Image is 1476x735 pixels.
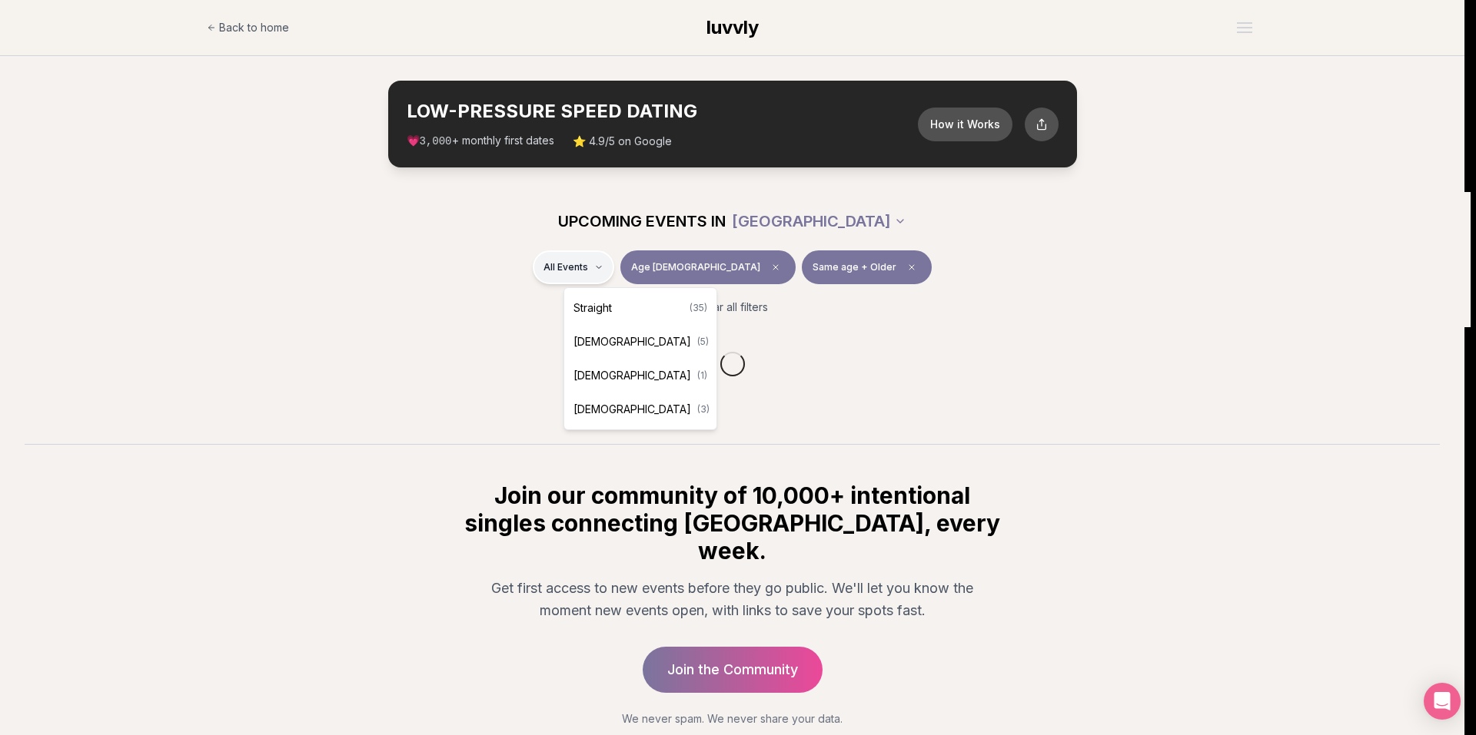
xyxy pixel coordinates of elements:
[697,336,709,348] span: ( 5 )
[573,334,691,349] span: [DEMOGRAPHIC_DATA]
[697,369,707,382] span: ( 1 )
[697,403,710,416] span: ( 3 )
[573,402,691,417] span: [DEMOGRAPHIC_DATA]
[573,300,612,316] span: Straight
[690,302,707,314] span: ( 35 )
[573,368,691,383] span: [DEMOGRAPHIC_DATA]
